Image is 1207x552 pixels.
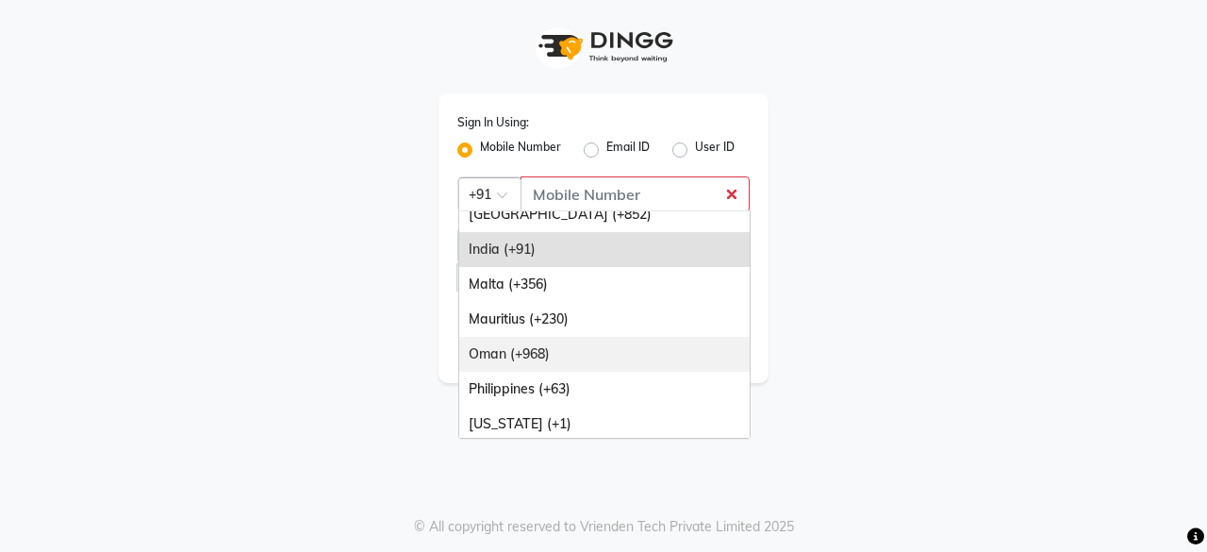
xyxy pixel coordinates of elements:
div: Mauritius (+230) [459,302,750,337]
div: [GEOGRAPHIC_DATA] (+852) [459,197,750,232]
div: Oman (+968) [459,337,750,372]
input: Username [457,227,708,263]
label: Mobile Number [480,139,561,161]
div: Philippines (+63) [459,372,750,407]
img: logo1.svg [528,19,679,75]
div: Malta (+356) [459,267,750,302]
label: Sign In Using: [457,114,529,131]
input: Username [521,176,750,212]
div: India (+91) [459,232,750,267]
label: User ID [695,139,735,161]
ng-dropdown-panel: Options list [458,210,751,439]
label: Email ID [606,139,650,161]
div: [US_STATE] (+1) [459,407,750,442]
